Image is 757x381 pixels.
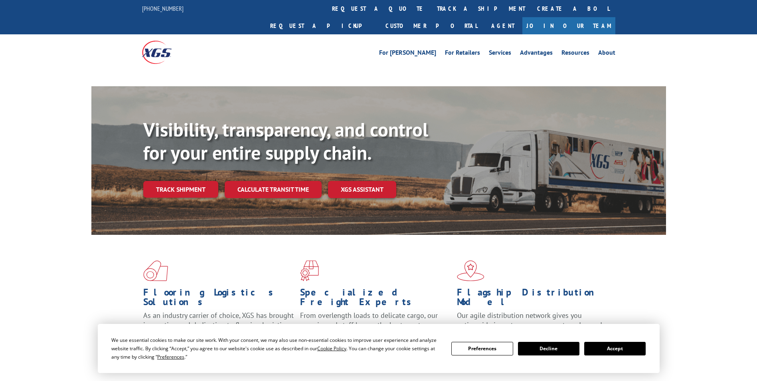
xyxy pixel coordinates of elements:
h1: Specialized Freight Experts [300,288,451,311]
a: Services [489,50,511,58]
a: Advantages [520,50,553,58]
a: For Retailers [445,50,480,58]
div: Cookie Consent Prompt [98,324,660,373]
a: Calculate transit time [225,181,322,198]
span: Our agile distribution network gives you nationwide inventory management on demand. [457,311,604,329]
button: Accept [584,342,646,355]
a: Join Our Team [522,17,615,34]
a: XGS ASSISTANT [328,181,396,198]
a: Resources [561,50,589,58]
a: Customer Portal [379,17,483,34]
span: Preferences [157,353,184,360]
a: About [598,50,615,58]
div: We use essential cookies to make our site work. With your consent, we may also use non-essential ... [111,336,442,361]
img: xgs-icon-focused-on-flooring-red [300,260,319,281]
a: Track shipment [143,181,218,198]
a: For [PERSON_NAME] [379,50,436,58]
b: Visibility, transparency, and control for your entire supply chain. [143,117,428,165]
span: Cookie Policy [317,345,346,352]
a: Agent [483,17,522,34]
a: Request a pickup [264,17,379,34]
img: xgs-icon-total-supply-chain-intelligence-red [143,260,168,281]
button: Preferences [451,342,513,355]
p: From overlength loads to delicate cargo, our experienced staff knows the best way to move your fr... [300,311,451,346]
h1: Flagship Distribution Model [457,288,608,311]
a: [PHONE_NUMBER] [142,4,184,12]
img: xgs-icon-flagship-distribution-model-red [457,260,484,281]
h1: Flooring Logistics Solutions [143,288,294,311]
button: Decline [518,342,579,355]
span: As an industry carrier of choice, XGS has brought innovation and dedication to flooring logistics... [143,311,294,339]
